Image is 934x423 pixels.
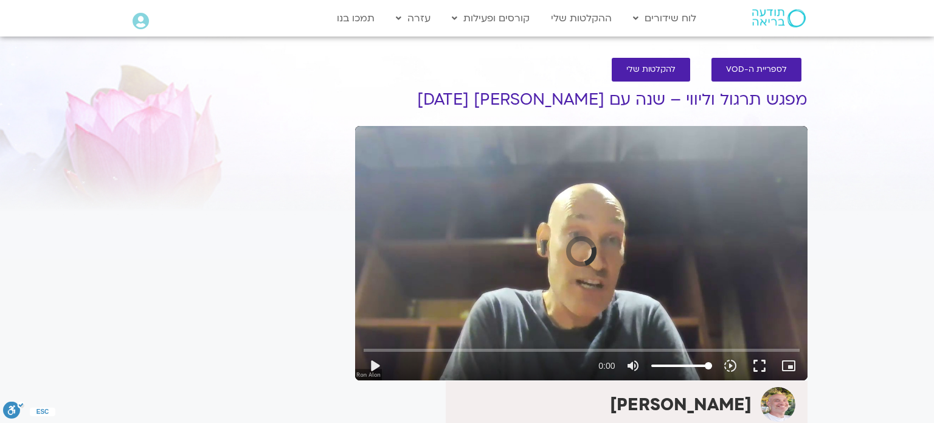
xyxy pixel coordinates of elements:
img: רון אלון [761,387,795,422]
a: להקלטות שלי [612,58,690,82]
a: קורסים ופעילות [446,7,536,30]
img: תודעה בריאה [752,9,806,27]
a: ההקלטות שלי [545,7,618,30]
span: לספריית ה-VOD [726,65,787,74]
span: להקלטות שלי [626,65,676,74]
a: עזרה [390,7,437,30]
strong: [PERSON_NAME] [610,393,752,416]
a: תמכו בנו [331,7,381,30]
h1: מפגש תרגול וליווי – שנה עם [PERSON_NAME] [DATE] [355,91,808,109]
a: לוח שידורים [627,7,702,30]
a: לספריית ה-VOD [711,58,801,82]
